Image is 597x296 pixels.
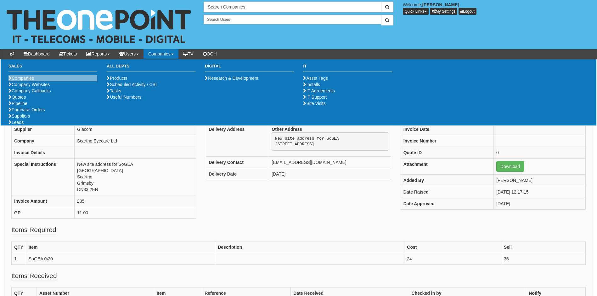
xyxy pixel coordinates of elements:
b: [PERSON_NAME] [422,2,459,7]
a: Suppliers [8,113,30,119]
td: [DATE] 12:17:15 [494,186,586,198]
a: Site Visits [303,101,325,106]
a: Reports [82,49,115,59]
th: Date Raised [401,186,493,198]
td: [DATE] [269,168,391,180]
th: Supplier [12,124,75,135]
a: Companies [8,76,34,81]
td: [PERSON_NAME] [494,175,586,186]
th: Description [215,241,404,253]
a: Scheduled Activity / CSI [107,82,157,87]
a: Quotes [8,95,26,100]
button: Quick Links [403,8,429,15]
a: Dashboard [19,49,54,59]
th: Date Approved [401,198,493,210]
a: TV [178,49,198,59]
input: Search Companies [204,2,381,12]
a: Company Websites [8,82,50,87]
th: Company [12,135,75,147]
td: 24 [404,253,501,265]
td: £35 [75,195,196,207]
a: IT Support [303,95,327,100]
a: OOH [198,49,222,59]
a: Logout [459,8,476,15]
a: Asset Tags [303,76,328,81]
th: Invoice Details [12,147,75,159]
a: Company Callbacks [8,88,51,93]
td: Giacom [75,124,196,135]
th: Sell [501,241,586,253]
a: Download [496,161,524,172]
th: Cost [404,241,501,253]
h3: All Depts [107,64,195,72]
input: Search Users [204,15,381,24]
th: Delivery Address [206,124,269,157]
th: Invoice Number [401,135,493,147]
pre: New site address for SoGEA [STREET_ADDRESS] [272,132,388,151]
a: IT Agreements [303,88,335,93]
td: SoGEA 0\20 [26,253,215,265]
a: Tickets [54,49,82,59]
a: Products [107,76,127,81]
a: Research & Development [205,76,258,81]
h3: IT [303,64,392,72]
td: 35 [501,253,586,265]
th: Added By [401,175,493,186]
td: Scartho Eyecare Ltd [75,135,196,147]
th: GP [12,207,75,219]
td: [EMAIL_ADDRESS][DOMAIN_NAME] [269,157,391,168]
th: Delivery Date [206,168,269,180]
th: Attachment [401,159,493,175]
h3: Digital [205,64,294,72]
a: Tasks [107,88,121,93]
th: QTY [12,241,26,253]
a: Useful Numbers [107,95,141,100]
th: Special Instructions [12,159,75,195]
td: 1 [12,253,26,265]
td: 11.00 [75,207,196,219]
td: New site address for SoGEA [GEOGRAPHIC_DATA] Scartho Grimsby DN33 2EN [75,159,196,195]
th: Invoice Date [401,124,493,135]
legend: Items Received [11,271,57,281]
td: 0 [494,147,586,159]
a: Installs [303,82,320,87]
div: Welcome, [398,2,597,15]
a: Leads [8,120,24,125]
a: Users [115,49,144,59]
a: Companies [144,49,178,59]
a: My Settings [430,8,458,15]
th: Delivery Contact [206,157,269,168]
h3: Sales [8,64,97,72]
th: Item [26,241,215,253]
th: Invoice Amount [12,195,75,207]
legend: Items Required [11,225,56,235]
th: Quote ID [401,147,493,159]
td: [DATE] [494,198,586,210]
b: Other Address [272,127,302,132]
a: Purchase Orders [8,107,45,112]
a: Pipeline [8,101,27,106]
